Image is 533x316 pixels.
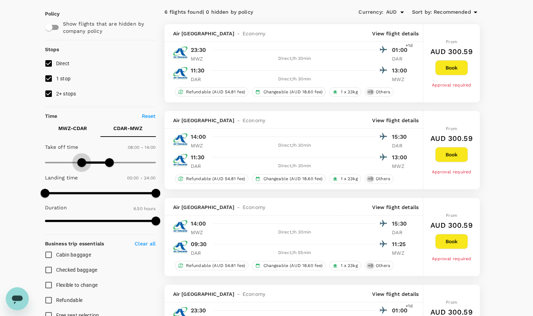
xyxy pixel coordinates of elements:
[173,240,188,254] img: TC
[252,261,326,270] div: Changeable (AUD 18.60 fee)
[234,117,243,124] span: -
[365,261,393,270] div: +9Others
[56,267,98,273] span: Checked baggage
[392,133,410,141] p: 15:30
[173,219,188,233] img: TC
[252,174,326,183] div: Changeable (AUD 18.60 fee)
[358,8,383,16] span: Currency :
[392,249,410,257] p: MWZ
[252,87,326,97] div: Changeable (AUD 18.60 fee)
[213,142,376,149] div: Direct , 1h 30min
[173,290,234,298] span: Air [GEOGRAPHIC_DATA]
[432,256,471,261] span: Approval required
[191,153,205,162] p: 11:30
[392,76,410,83] p: MWZ
[45,46,59,52] strong: Stops
[142,112,156,120] p: Reset
[338,89,360,95] span: 1 x 23kg
[191,240,207,249] p: 09:30
[56,282,98,288] span: Flexible to change
[45,204,67,211] p: Duration
[173,204,234,211] span: Air [GEOGRAPHIC_DATA]
[183,89,248,95] span: Refundable (AUD 54.81 fee)
[213,55,376,62] div: Direct , 1h 30min
[446,39,457,44] span: From
[58,125,87,132] p: MWZ - CDAR
[191,133,206,141] p: 14:00
[372,290,419,298] p: View flight details
[329,174,361,183] div: 1 x 23kg
[260,263,325,269] span: Changeable (AUD 18.60 fee)
[446,300,457,305] span: From
[45,174,78,181] p: Landing time
[191,249,209,257] p: DAR
[173,30,234,37] span: Air [GEOGRAPHIC_DATA]
[430,133,473,144] h6: AUD 300.59
[173,45,188,60] img: TC
[6,287,29,310] iframe: Button to launch messaging window
[191,76,209,83] p: DAR
[392,55,410,62] p: DAR
[392,306,410,315] p: 01:00
[260,89,325,95] span: Changeable (AUD 18.60 fee)
[175,174,249,183] div: Refundable (AUD 54.81 fee)
[191,46,206,54] p: 23:30
[127,175,156,181] span: 00:00 - 24:00
[213,229,376,236] div: Direct , 1h 30min
[191,306,206,315] p: 23:30
[234,290,243,298] span: -
[392,219,410,228] p: 15:30
[175,87,249,97] div: Refundable (AUD 54.81 fee)
[45,10,51,17] p: Policy
[372,30,419,37] p: View flight details
[191,163,209,170] p: DAR
[243,290,265,298] span: Economy
[366,263,374,269] span: + 9
[373,89,393,95] span: Others
[446,126,457,131] span: From
[56,297,83,303] span: Refundable
[406,42,413,49] span: +1d
[183,176,248,182] span: Refundable (AUD 54.81 fee)
[183,263,248,269] span: Refundable (AUD 54.81 fee)
[373,176,393,182] span: Others
[412,8,432,16] span: Sort by :
[128,145,156,150] span: 08:00 - 14:00
[392,229,410,236] p: DAR
[372,117,419,124] p: View flight details
[260,176,325,182] span: Changeable (AUD 18.60 fee)
[397,7,407,17] button: Open
[392,240,410,249] p: 11:25
[234,204,243,211] span: -
[432,83,471,88] span: Approval required
[365,87,393,97] div: +9Others
[134,206,156,211] span: 6.50 hours
[56,252,91,258] span: Cabin baggage
[191,55,209,62] p: MWZ
[392,66,410,75] p: 13:00
[164,8,322,16] div: 6 flights found | 0 hidden by policy
[432,169,471,174] span: Approval required
[392,142,410,149] p: DAR
[191,229,209,236] p: MWZ
[434,8,471,16] span: Recommended
[243,204,265,211] span: Economy
[113,125,143,132] p: CDAR - MWZ
[63,20,151,35] p: Show flights that are hidden by company policy
[446,213,457,218] span: From
[435,60,468,75] button: Book
[45,112,58,120] p: Time
[406,303,413,310] span: +1d
[56,61,70,66] span: Direct
[173,132,188,147] img: TC
[213,249,376,257] div: Direct , 1h 55min
[329,261,361,270] div: 1 x 23kg
[365,174,393,183] div: +9Others
[173,117,234,124] span: Air [GEOGRAPHIC_DATA]
[234,30,243,37] span: -
[56,76,71,81] span: 1 stop
[45,143,78,151] p: Take off time
[213,163,376,170] div: Direct , 1h 30min
[243,117,265,124] span: Economy
[191,142,209,149] p: MWZ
